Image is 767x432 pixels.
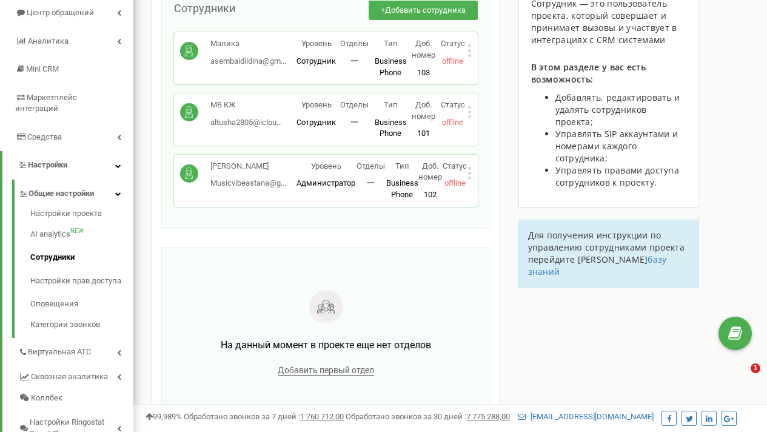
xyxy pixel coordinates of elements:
[28,188,94,200] span: Общие настройки
[418,189,443,201] p: 102
[518,412,654,421] a: [EMAIL_ADDRESS][DOMAIN_NAME]
[210,100,282,111] p: МВ КЖ
[30,316,133,331] a: Категории звонков
[296,118,336,127] span: Сотрудник
[30,269,133,293] a: Настройки прав доступа
[412,100,435,121] span: Доб. номер
[384,39,398,48] span: Тип
[367,178,375,187] span: 一
[15,93,77,113] span: Маркетплейс интеграций
[301,39,332,48] span: Уровень
[442,56,463,66] span: offline
[466,412,510,421] u: 7 775 288,00
[384,100,398,109] span: Тип
[340,100,369,109] span: Отделы
[27,132,62,141] span: Средства
[18,180,133,204] a: Общие настройки
[555,128,678,164] span: Управлять SIP аккаунтами и номерами каждого сотрудника;
[726,363,755,393] iframe: Intercom live chat
[555,164,680,188] span: Управлять правами доступа сотрудников к проекту.
[210,38,286,50] p: Малика
[340,39,369,48] span: Отделы
[210,56,286,66] span: asembaidildina@gm...
[311,161,341,170] span: Уровень
[357,161,385,170] span: Отделы
[18,363,133,388] a: Сквозная аналитика
[30,292,133,316] a: Оповещения
[296,56,336,66] span: Сотрудник
[751,363,760,373] span: 1
[409,128,438,140] p: 101
[28,160,67,169] span: Настройки
[369,1,478,21] button: +Добавить сотрудника
[18,338,133,363] a: Виртуальная АТС
[28,346,91,358] span: Виртуальная АТС
[174,2,235,15] span: Сотрудники
[210,118,282,127] span: altusha2805@iclou...
[385,5,466,15] span: Добавить сотрудника
[443,161,467,170] span: Статус
[184,412,344,421] span: Обработано звонков за 7 дней :
[350,56,358,66] span: 一
[350,118,358,127] span: 一
[210,161,286,172] p: [PERSON_NAME]
[300,412,344,421] u: 1 760 712,00
[146,412,182,421] span: 99,989%
[18,388,133,409] a: Коллбек
[2,151,133,180] a: Настройки
[30,223,133,246] a: AI analyticsNEW
[395,161,409,170] span: Тип
[441,39,465,48] span: Статус
[412,39,435,59] span: Доб. номер
[444,178,466,187] span: offline
[26,64,59,73] span: Mini CRM
[28,36,69,46] span: Аналитика
[301,100,332,109] span: Уровень
[30,208,133,223] a: Настройки проекта
[386,178,418,199] span: Business Phone
[278,365,374,376] span: Добавить первый отдел
[375,118,407,138] span: Business Phone
[30,246,133,269] a: Сотрудники
[531,61,646,85] span: В этом разделе у вас есть возможность:
[296,178,355,187] span: Администратор
[31,371,108,383] span: Сквозная аналитика
[221,339,431,351] span: На данный момент в проекте еще нет отделов
[31,393,62,404] span: Коллбек
[528,254,667,277] a: базу знаний
[528,229,685,265] span: Для получения инструкции по управлению сотрудниками проекта перейдите [PERSON_NAME]
[418,161,442,182] span: Доб. номер
[555,92,680,127] span: Добавлять, редактировать и удалять сотрудников проекта;
[27,8,94,17] span: Центр обращений
[210,178,286,187] span: Musicvibeastana@g...
[442,118,463,127] span: offline
[441,100,465,109] span: Статус
[375,56,407,77] span: Business Phone
[346,412,510,421] span: Обработано звонков за 30 дней :
[409,67,438,79] p: 103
